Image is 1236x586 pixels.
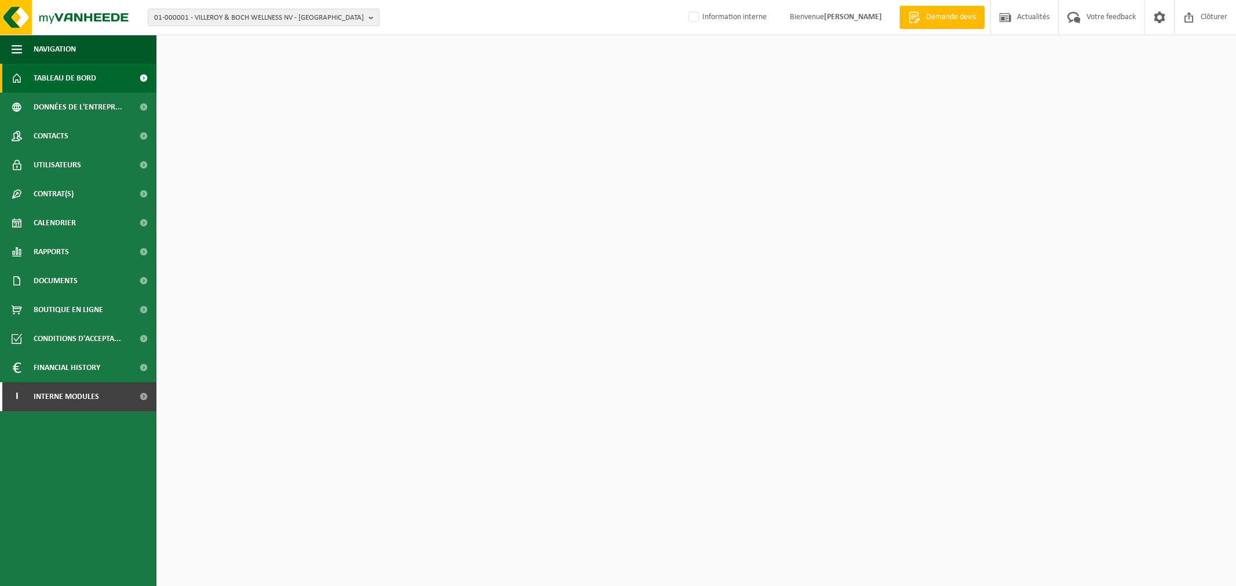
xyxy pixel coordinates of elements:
label: Information interne [686,9,767,26]
span: Tableau de bord [34,64,96,93]
span: Rapports [34,237,69,266]
span: Demande devis [923,12,979,23]
button: 01-000001 - VILLEROY & BOCH WELLNESS NV - [GEOGRAPHIC_DATA] [148,9,380,26]
span: Interne modules [34,382,99,411]
span: Calendrier [34,208,76,237]
span: Navigation [34,35,76,64]
span: Boutique en ligne [34,295,103,324]
span: Contrat(s) [34,180,74,208]
span: Données de l'entrepr... [34,93,122,122]
strong: [PERSON_NAME] [824,13,882,21]
span: Utilisateurs [34,151,81,180]
span: Conditions d'accepta... [34,324,121,353]
span: Financial History [34,353,100,382]
a: Demande devis [899,6,985,29]
span: Documents [34,266,78,295]
span: Contacts [34,122,68,151]
span: I [12,382,22,411]
span: 01-000001 - VILLEROY & BOCH WELLNESS NV - [GEOGRAPHIC_DATA] [154,9,364,27]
